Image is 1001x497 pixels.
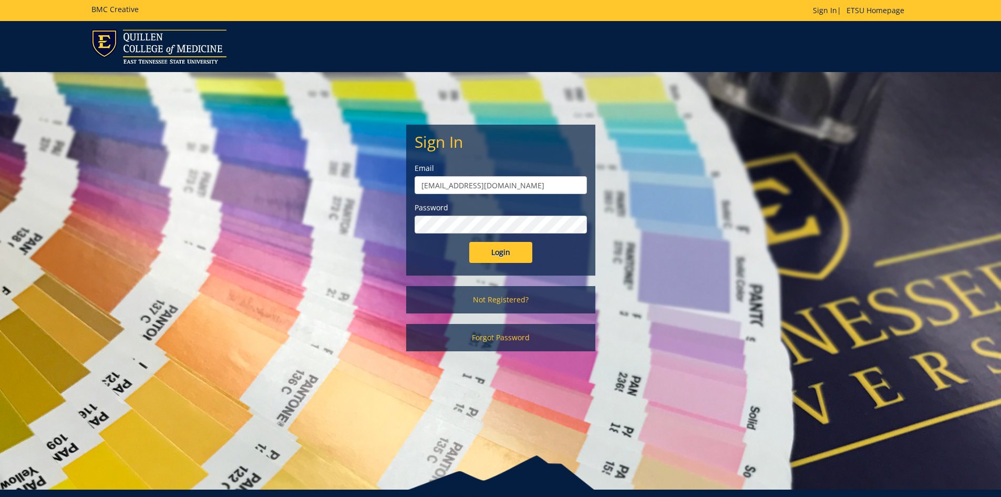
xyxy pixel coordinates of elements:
a: Not Registered? [406,286,595,313]
h5: BMC Creative [91,5,139,13]
h2: Sign In [415,133,587,150]
img: ETSU logo [91,29,226,64]
a: Forgot Password [406,324,595,351]
a: ETSU Homepage [841,5,910,15]
label: Email [415,163,587,174]
input: Login [469,242,532,263]
label: Password [415,202,587,213]
a: Sign In [813,5,837,15]
p: | [813,5,910,16]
